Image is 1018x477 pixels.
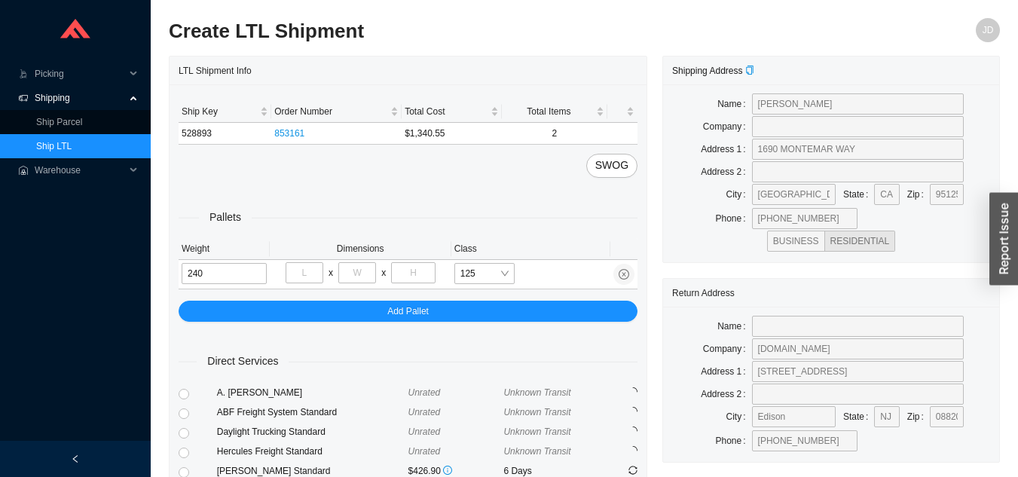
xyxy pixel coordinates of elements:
span: Shipping [35,86,125,110]
th: Ship Key sortable [179,101,271,123]
label: Zip [907,406,930,427]
input: L [286,262,323,283]
label: City [726,406,752,427]
span: Unknown Transit [503,427,570,437]
span: info-circle [443,466,452,475]
label: Company [703,116,752,137]
span: Unrated [408,427,441,437]
input: H [391,262,435,283]
label: City [726,184,752,205]
span: Ship Key [182,104,257,119]
label: Phone [716,430,752,451]
span: Warehouse [35,158,125,182]
label: Name [717,93,751,115]
th: Dimensions [270,238,451,260]
span: Unrated [408,407,441,417]
td: 528893 [179,123,271,145]
span: loading [628,387,637,396]
span: Unknown Transit [503,387,570,398]
span: sync [628,466,637,475]
button: SWOG [586,154,637,178]
a: 853161 [274,128,304,139]
h2: Create LTL Shipment [169,18,792,44]
span: Total Items [505,104,594,119]
span: loading [628,446,637,455]
span: Pallets [199,209,252,226]
div: LTL Shipment Info [179,57,637,84]
span: Unrated [408,446,441,457]
span: loading [628,407,637,416]
span: left [71,454,80,463]
a: Ship LTL [36,141,72,151]
button: close-circle [613,264,634,285]
span: Unrated [408,387,441,398]
span: BUSINESS [773,236,819,246]
td: 2 [502,123,608,145]
span: Picking [35,62,125,86]
span: Shipping Address [672,66,754,76]
span: loading [628,427,637,436]
div: x [381,265,386,280]
a: Ship Parcel [36,117,82,127]
th: Order Number sortable [271,101,402,123]
label: Phone [716,208,752,229]
div: Daylight Trucking Standard [217,424,408,439]
label: Address 1 [701,139,751,160]
label: Address 2 [701,161,751,182]
th: Total Cost sortable [402,101,501,123]
span: 125 [460,264,509,283]
div: ABF Freight System Standard [217,405,408,420]
span: Direct Services [197,353,289,370]
label: Address 2 [701,384,751,405]
th: Weight [179,238,270,260]
th: undefined sortable [607,101,637,123]
div: Hercules Freight Standard [217,444,408,459]
span: Unknown Transit [503,446,570,457]
th: Class [451,238,610,260]
span: RESIDENTIAL [830,236,890,246]
input: W [338,262,376,283]
span: Add Pallet [387,304,429,319]
div: Copy [745,63,754,78]
label: Zip [907,184,930,205]
label: State [843,406,874,427]
th: Total Items sortable [502,101,608,123]
label: Company [703,338,752,359]
span: Order Number [274,104,387,119]
button: Add Pallet [179,301,637,322]
label: State [843,184,874,205]
label: Name [717,316,751,337]
span: Total Cost [405,104,487,119]
label: Address 1 [701,361,751,382]
span: JD [983,18,994,42]
div: x [329,265,333,280]
div: Return Address [672,279,990,307]
span: copy [745,66,754,75]
span: Unknown Transit [503,407,570,417]
span: SWOG [595,157,628,174]
div: A. [PERSON_NAME] [217,385,408,400]
td: $1,340.55 [402,123,501,145]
